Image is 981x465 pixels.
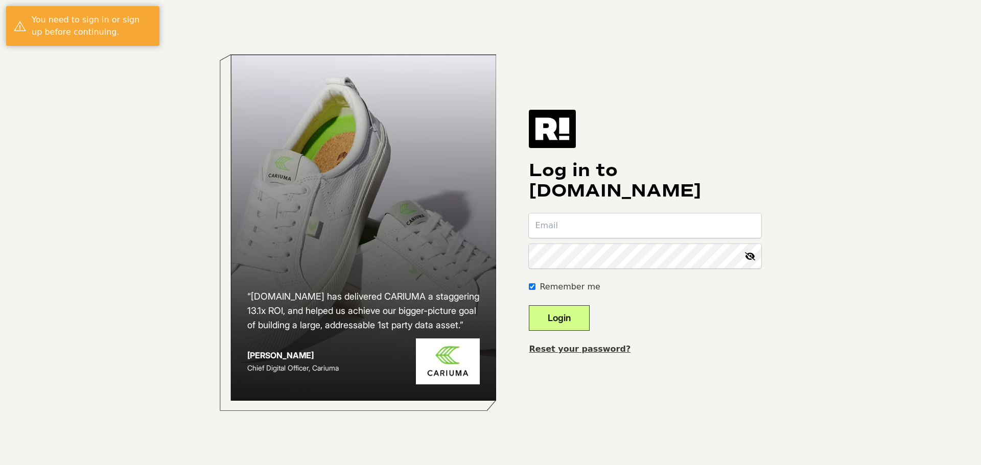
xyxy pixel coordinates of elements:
div: You need to sign in or sign up before continuing. [32,14,152,38]
input: Email [529,213,761,238]
h1: Log in to [DOMAIN_NAME] [529,160,761,201]
img: Retention.com [529,110,576,148]
button: Login [529,305,590,331]
strong: [PERSON_NAME] [247,350,314,360]
a: Reset your password? [529,344,630,354]
img: Cariuma [416,338,480,385]
label: Remember me [540,281,600,293]
span: Chief Digital Officer, Cariuma [247,363,339,372]
h2: “[DOMAIN_NAME] has delivered CARIUMA a staggering 13.1x ROI, and helped us achieve our bigger-pic... [247,289,480,332]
